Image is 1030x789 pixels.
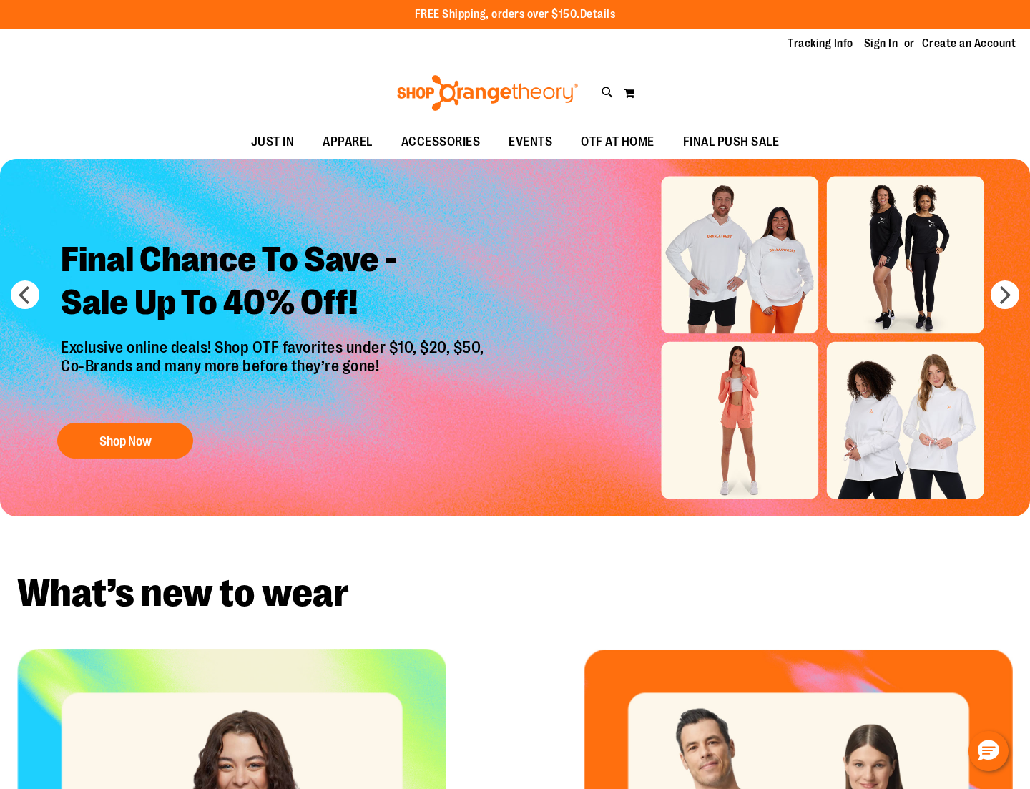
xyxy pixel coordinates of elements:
button: next [991,280,1019,309]
span: OTF AT HOME [581,126,654,158]
a: JUST IN [237,126,309,159]
h2: What’s new to wear [17,574,1013,613]
a: Create an Account [922,36,1016,52]
button: Hello, have a question? Let’s chat. [968,731,1009,771]
p: FREE Shipping, orders over $150. [415,6,616,23]
span: EVENTS [509,126,552,158]
a: FINAL PUSH SALE [669,126,794,159]
span: ACCESSORIES [401,126,481,158]
a: Details [580,8,616,21]
a: OTF AT HOME [566,126,669,159]
img: Shop Orangetheory [395,75,580,111]
a: Tracking Info [788,36,853,52]
p: Exclusive online deals! Shop OTF favorites under $10, $20, $50, Co-Brands and many more before th... [50,338,499,408]
a: Sign In [864,36,898,52]
button: prev [11,280,39,309]
span: APPAREL [323,126,373,158]
button: Shop Now [57,423,193,459]
a: Final Chance To Save -Sale Up To 40% Off! Exclusive online deals! Shop OTF favorites under $10, $... [50,227,499,466]
span: JUST IN [251,126,295,158]
span: FINAL PUSH SALE [683,126,780,158]
h2: Final Chance To Save - Sale Up To 40% Off! [50,227,499,338]
a: APPAREL [308,126,387,159]
a: EVENTS [494,126,566,159]
a: ACCESSORIES [387,126,495,159]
